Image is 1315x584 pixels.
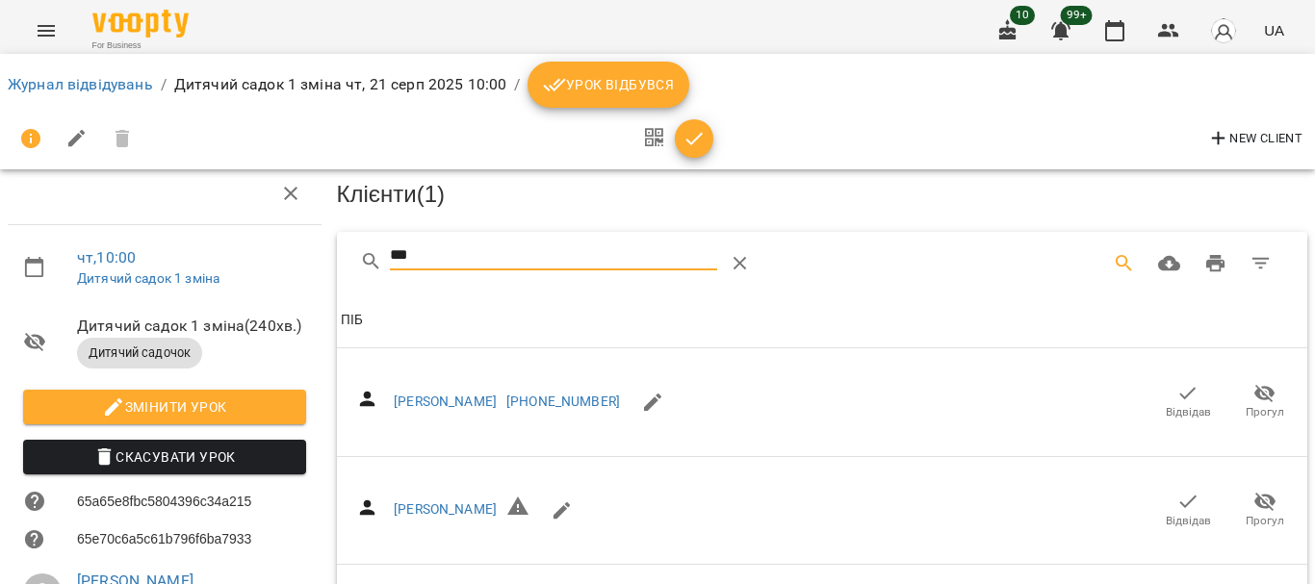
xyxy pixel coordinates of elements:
span: UA [1264,20,1284,40]
button: Змінити урок [23,390,306,424]
span: Відвідав [1166,513,1211,529]
button: Menu [23,8,69,54]
span: Дитячий садочок [77,344,202,362]
a: [PERSON_NAME] [394,501,497,517]
li: 65e70c6a5c61b796f6ba7933 [8,521,322,559]
button: Відвідав [1149,483,1226,537]
span: Скасувати Урок [39,445,291,469]
span: Відвідав [1166,404,1211,420]
button: Скасувати Урок [23,440,306,474]
button: Search [1101,241,1147,287]
button: Друк [1193,241,1239,287]
div: ПІБ [341,309,363,332]
span: Прогул [1246,404,1284,420]
button: Відвідав [1149,375,1226,429]
button: Прогул [1226,483,1303,537]
a: чт , 10:00 [77,248,136,267]
button: Урок відбувся [528,62,689,108]
span: 10 [1010,6,1035,25]
span: Дитячий садок 1 зміна ( 240 хв. ) [77,315,306,338]
span: For Business [92,39,189,52]
li: 65a65e8fbc5804396c34a215 [8,482,322,521]
a: [PERSON_NAME] [394,394,497,409]
span: 99+ [1061,6,1093,25]
nav: breadcrumb [8,62,1307,108]
div: Table Toolbar [337,232,1308,293]
button: UA [1256,13,1292,48]
span: Прогул [1246,513,1284,529]
button: New Client [1202,123,1307,154]
a: Журнал відвідувань [8,75,153,93]
h6: Невірний формат телефону ${ phone } [506,495,529,525]
li: / [161,73,167,96]
p: Дитячий садок 1 зміна чт, 21 серп 2025 10:00 [174,73,507,96]
h3: Клієнти ( 1 ) [337,182,1308,207]
button: Прогул [1226,375,1303,429]
button: Фільтр [1238,241,1284,287]
li: / [514,73,520,96]
span: Змінити урок [39,395,291,419]
div: Sort [341,309,363,332]
a: [PHONE_NUMBER] [506,394,620,409]
input: Search [390,241,717,271]
span: ПІБ [341,309,1304,332]
a: Дитячий садок 1 зміна [77,270,219,286]
span: Урок відбувся [543,73,674,96]
img: Voopty Logo [92,10,189,38]
span: New Client [1207,127,1302,150]
button: Завантажити CSV [1147,241,1193,287]
img: avatar_s.png [1210,17,1237,44]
